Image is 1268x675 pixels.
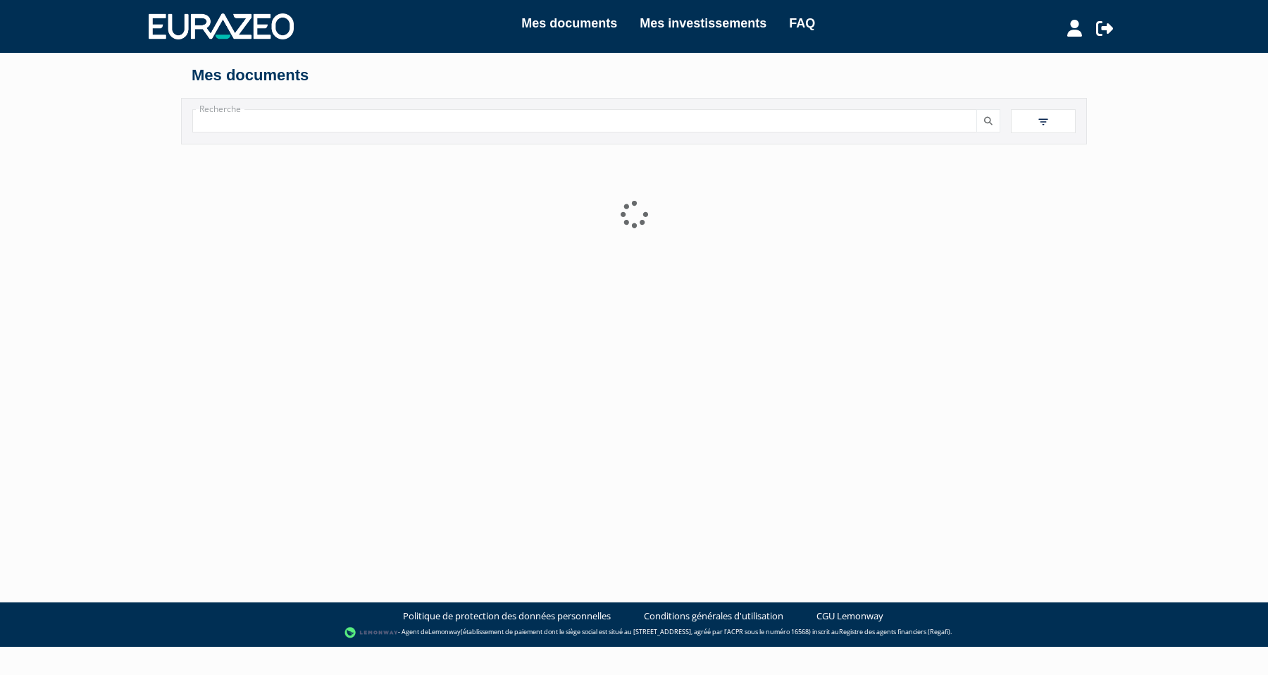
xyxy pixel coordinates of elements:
[521,13,617,33] a: Mes documents
[816,609,883,623] a: CGU Lemonway
[428,628,461,637] a: Lemonway
[192,109,977,132] input: Recherche
[640,13,766,33] a: Mes investissements
[839,628,950,637] a: Registre des agents financiers (Regafi)
[789,13,815,33] a: FAQ
[149,13,294,39] img: 1732889491-logotype_eurazeo_blanc_rvb.png
[192,67,1076,84] h4: Mes documents
[14,626,1254,640] div: - Agent de (établissement de paiement dont le siège social est situé au [STREET_ADDRESS], agréé p...
[1037,116,1050,128] img: filter.svg
[403,609,611,623] a: Politique de protection des données personnelles
[344,626,399,640] img: logo-lemonway.png
[644,609,783,623] a: Conditions générales d'utilisation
